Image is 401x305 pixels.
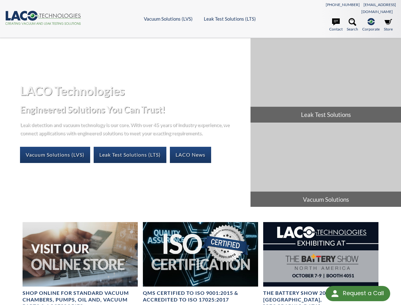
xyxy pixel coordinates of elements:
a: [PHONE_NUMBER] [326,2,360,7]
div: Request a Call [343,286,384,301]
span: Leak Test Solutions [251,107,401,123]
img: round button [330,288,340,299]
a: Store [384,18,393,32]
a: ISO Certification headerQMS CERTIFIED to ISO 9001:2015 & Accredited to ISO 17025:2017 [143,222,258,303]
a: Vacuum Solutions (LVS) [20,147,90,163]
a: Search [347,18,358,32]
p: Leak detection and vacuum technology is our core. With over 45 years of industry experience, we c... [20,120,233,137]
a: Leak Test Solutions (LTS) [94,147,166,163]
span: Corporate [362,26,380,32]
h4: QMS CERTIFIED to ISO 9001:2015 & Accredited to ISO 17025:2017 [143,290,258,303]
a: [EMAIL_ADDRESS][DOMAIN_NAME] [361,2,396,14]
div: Request a Call [325,286,390,301]
h1: LACO Technologies [20,83,245,98]
h2: Engineered Solutions You Can Trust! [20,104,245,115]
a: Contact [329,18,343,32]
a: Leak Test Solutions [251,38,401,123]
a: LACO News [170,147,211,163]
a: Leak Test Solutions (LTS) [204,16,256,22]
a: Vacuum Solutions [251,123,401,207]
span: Vacuum Solutions [251,192,401,207]
a: Vacuum Solutions (LVS) [144,16,193,22]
